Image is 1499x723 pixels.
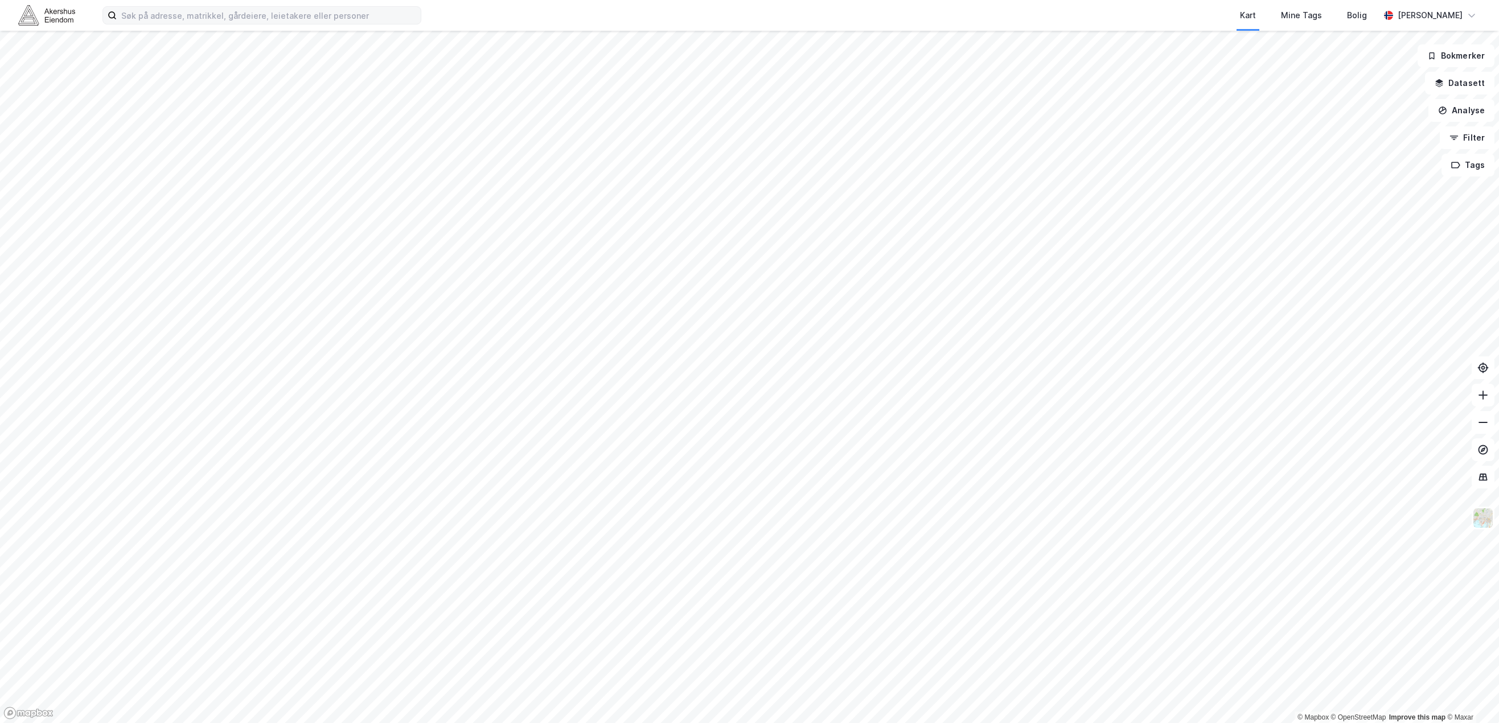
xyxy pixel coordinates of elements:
[1240,9,1256,22] div: Kart
[3,706,54,720] a: Mapbox homepage
[1472,507,1494,529] img: Z
[1389,713,1445,721] a: Improve this map
[1347,9,1367,22] div: Bolig
[1441,154,1494,176] button: Tags
[1442,668,1499,723] iframe: Chat Widget
[1418,44,1494,67] button: Bokmerker
[1398,9,1463,22] div: [PERSON_NAME]
[1281,9,1322,22] div: Mine Tags
[1428,99,1494,122] button: Analyse
[1297,713,1329,721] a: Mapbox
[1440,126,1494,149] button: Filter
[1331,713,1386,721] a: OpenStreetMap
[1442,668,1499,723] div: Kontrollprogram for chat
[1425,72,1494,95] button: Datasett
[117,7,421,24] input: Søk på adresse, matrikkel, gårdeiere, leietakere eller personer
[18,5,75,25] img: akershus-eiendom-logo.9091f326c980b4bce74ccdd9f866810c.svg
